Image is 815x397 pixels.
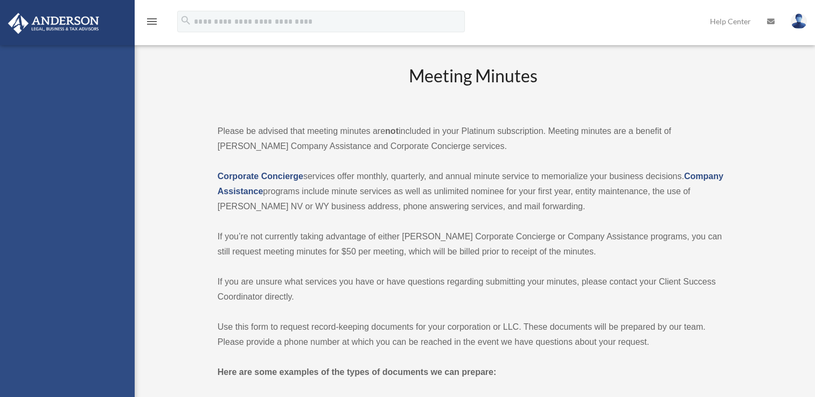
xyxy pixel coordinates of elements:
i: menu [145,15,158,28]
h2: Meeting Minutes [218,64,729,109]
p: Please be advised that meeting minutes are included in your Platinum subscription. Meeting minute... [218,124,729,154]
a: Company Assistance [218,172,723,196]
strong: not [385,126,399,136]
p: Use this form to request record-keeping documents for your corporation or LLC. These documents wi... [218,320,729,350]
a: menu [145,19,158,28]
img: User Pic [791,13,807,29]
i: search [180,15,192,26]
p: services offer monthly, quarterly, and annual minute service to memorialize your business decisio... [218,169,729,214]
strong: Here are some examples of the types of documents we can prepare: [218,367,497,377]
p: If you are unsure what services you have or have questions regarding submitting your minutes, ple... [218,274,729,304]
img: Anderson Advisors Platinum Portal [5,13,102,34]
p: If you’re not currently taking advantage of either [PERSON_NAME] Corporate Concierge or Company A... [218,229,729,259]
a: Corporate Concierge [218,172,303,181]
